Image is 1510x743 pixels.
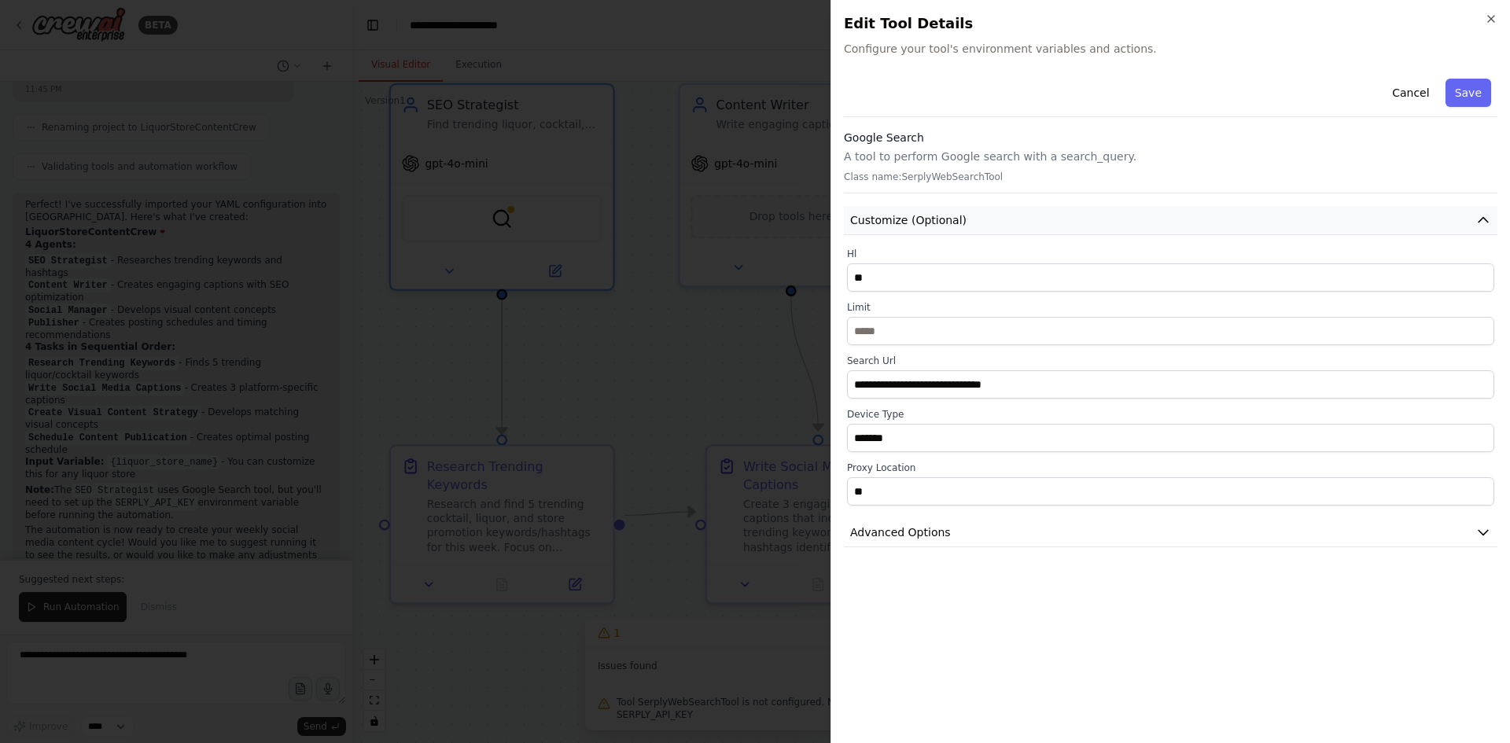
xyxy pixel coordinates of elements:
[850,524,951,540] span: Advanced Options
[844,149,1497,164] p: A tool to perform Google search with a search_query.
[844,518,1497,547] button: Advanced Options
[844,206,1497,235] button: Customize (Optional)
[844,130,1497,145] h3: Google Search
[844,13,1497,35] h2: Edit Tool Details
[850,212,967,228] span: Customize (Optional)
[844,171,1497,183] p: Class name: SerplyWebSearchTool
[847,355,1494,367] label: Search Url
[847,248,1494,260] label: Hl
[1446,79,1491,107] button: Save
[847,408,1494,421] label: Device Type
[847,301,1494,314] label: Limit
[847,462,1494,474] label: Proxy Location
[844,41,1497,57] span: Configure your tool's environment variables and actions.
[1383,79,1438,107] button: Cancel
